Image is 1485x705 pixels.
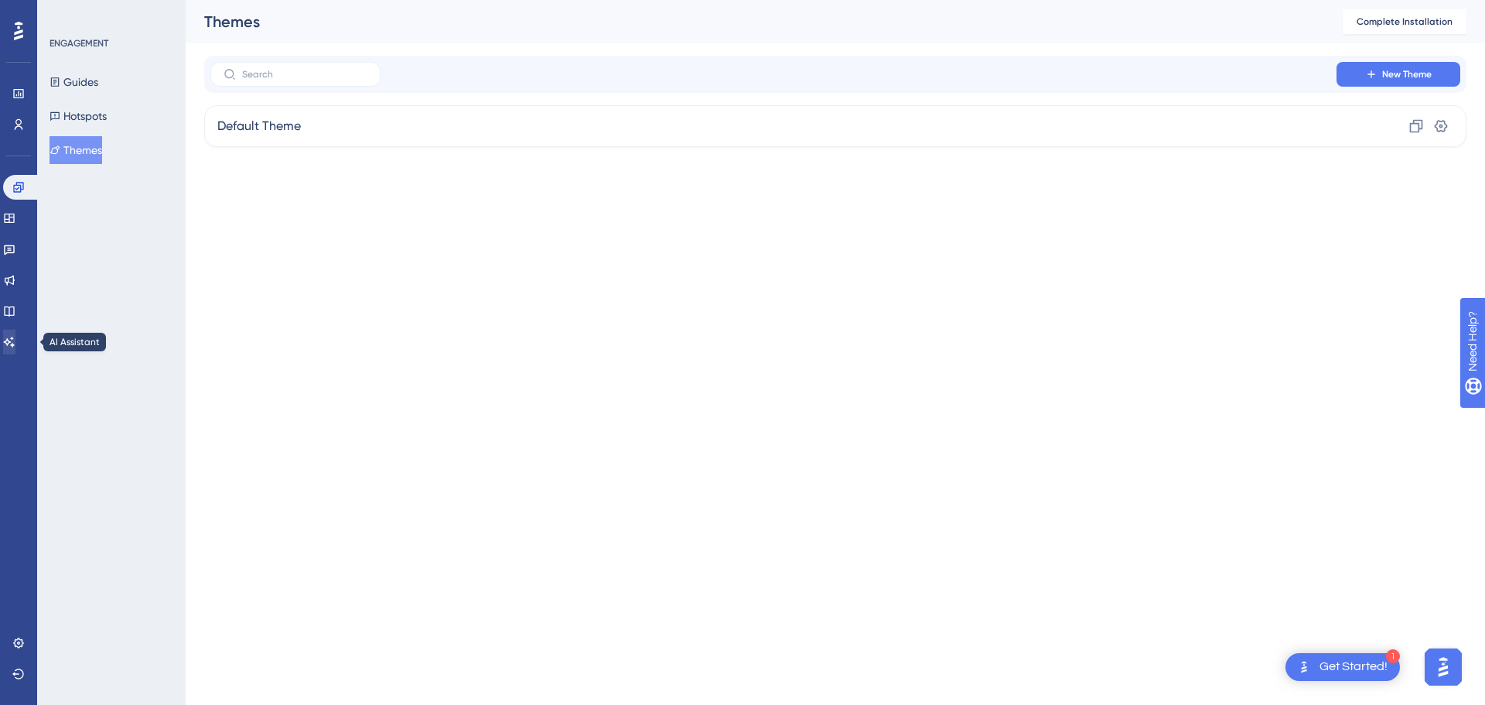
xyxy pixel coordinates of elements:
div: ENGAGEMENT [49,37,108,50]
div: Get Started! [1319,659,1388,676]
div: 1 [1386,649,1400,663]
div: Themes [204,11,1304,33]
button: Themes [49,136,102,164]
button: New Theme [1336,62,1460,87]
span: Complete Installation [1357,15,1453,28]
span: New Theme [1382,68,1432,80]
button: Hotspots [49,102,107,130]
input: Search [242,69,367,80]
button: Complete Installation [1343,9,1466,34]
img: launcher-image-alternative-text [1295,658,1313,676]
iframe: UserGuiding AI Assistant Launcher [1420,644,1466,690]
div: Open Get Started! checklist, remaining modules: 1 [1285,653,1400,681]
button: Guides [49,68,98,96]
span: Default Theme [217,117,301,135]
span: Need Help? [36,4,97,22]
